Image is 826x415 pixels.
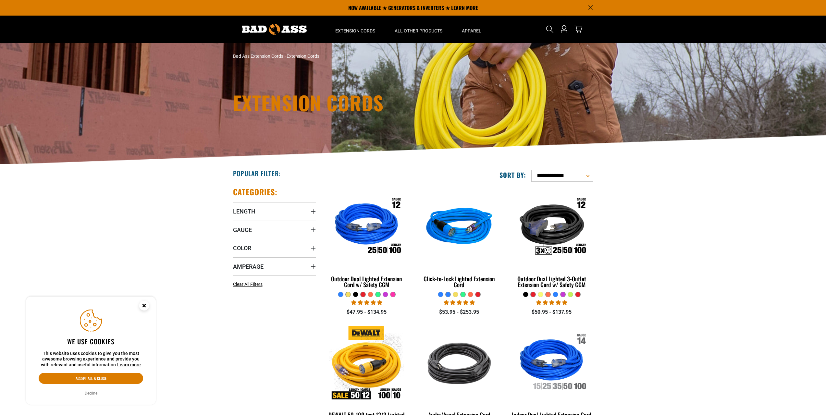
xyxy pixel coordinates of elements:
summary: Apparel [452,16,491,43]
a: Outdoor Dual Lighted Extension Cord w/ Safety CGM Outdoor Dual Lighted Extension Cord w/ Safety CGM [326,187,408,291]
span: 4.83 stars [351,299,382,306]
span: Extension Cords [335,28,375,34]
summary: Amperage [233,257,316,275]
span: › [284,54,286,59]
img: Outdoor Dual Lighted 3-Outlet Extension Cord w/ Safety CGM [511,190,593,265]
button: Decline [83,390,99,397]
h2: We use cookies [39,337,143,346]
img: Indoor Dual Lighted Extension Cord w/ Safety CGM [511,326,593,400]
a: Learn more [117,362,141,367]
summary: All Other Products [385,16,452,43]
summary: Gauge [233,221,316,239]
span: 4.87 stars [444,299,475,306]
img: DEWALT 50-100 foot 12/3 Lighted Click-to-Lock CGM Extension Cord 15A SJTW [326,326,408,400]
img: blue [418,190,500,265]
summary: Extension Cords [326,16,385,43]
span: 4.80 stars [536,299,567,306]
a: blue Click-to-Lock Lighted Extension Cord [418,187,500,291]
h2: Categories: [233,187,278,197]
h1: Extension Cords [233,93,470,112]
summary: Length [233,202,316,220]
span: Color [233,244,251,252]
div: Outdoor Dual Lighted 3-Outlet Extension Cord w/ Safety CGM [510,276,593,287]
div: $47.95 - $134.95 [326,308,408,316]
span: Length [233,208,255,215]
label: Sort by: [499,171,526,179]
img: black [418,326,500,400]
summary: Color [233,239,316,257]
nav: breadcrumbs [233,53,470,60]
div: $53.95 - $253.95 [418,308,500,316]
span: Apparel [462,28,481,34]
span: All Other Products [395,28,442,34]
a: Outdoor Dual Lighted 3-Outlet Extension Cord w/ Safety CGM Outdoor Dual Lighted 3-Outlet Extensio... [510,187,593,291]
a: Bad Ass Extension Cords [233,54,283,59]
img: Outdoor Dual Lighted Extension Cord w/ Safety CGM [326,190,408,265]
a: Clear All Filters [233,281,265,288]
span: Extension Cords [287,54,319,59]
h2: Popular Filter: [233,169,281,177]
img: Bad Ass Extension Cords [242,24,307,35]
div: Click-to-Lock Lighted Extension Cord [418,276,500,287]
p: This website uses cookies to give you the most awesome browsing experience and provide you with r... [39,351,143,368]
div: Outdoor Dual Lighted Extension Cord w/ Safety CGM [326,276,408,287]
span: Gauge [233,226,252,234]
button: Accept all & close [39,373,143,384]
div: $50.95 - $137.95 [510,308,593,316]
span: Clear All Filters [233,282,263,287]
aside: Cookie Consent [26,297,156,405]
span: Amperage [233,263,264,270]
summary: Search [545,24,555,34]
